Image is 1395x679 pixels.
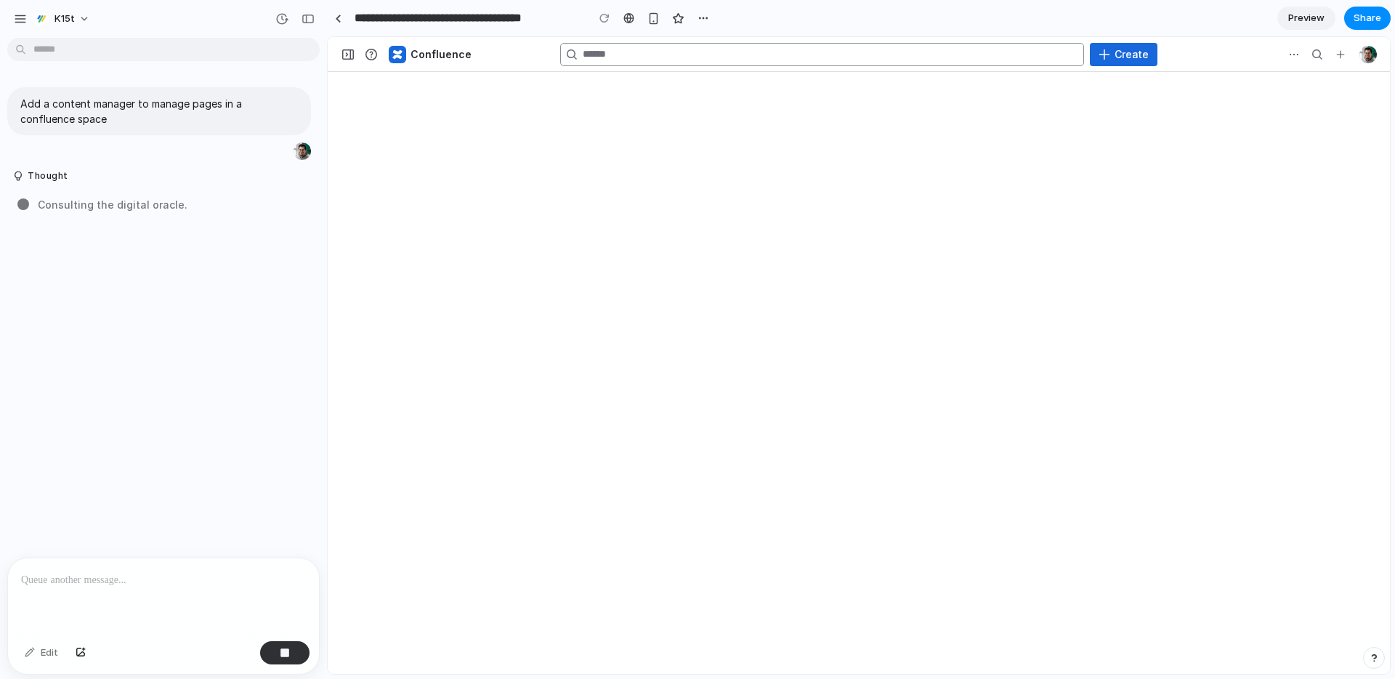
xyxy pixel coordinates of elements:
span: Consulting the digital oracle . [38,197,187,212]
button: Create [762,6,830,29]
div: Create [787,10,821,25]
button: Share [1344,7,1391,30]
a: Preview [1277,7,1335,30]
span: Share [1354,11,1381,25]
span: k15t [54,12,75,26]
p: Add a content manager to manage pages in a confluence space [20,96,298,126]
img: Account [1032,9,1049,26]
span: Preview [1288,11,1325,25]
button: Account [1029,6,1052,29]
span: Confluence [83,10,144,25]
button: k15t [28,7,97,31]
